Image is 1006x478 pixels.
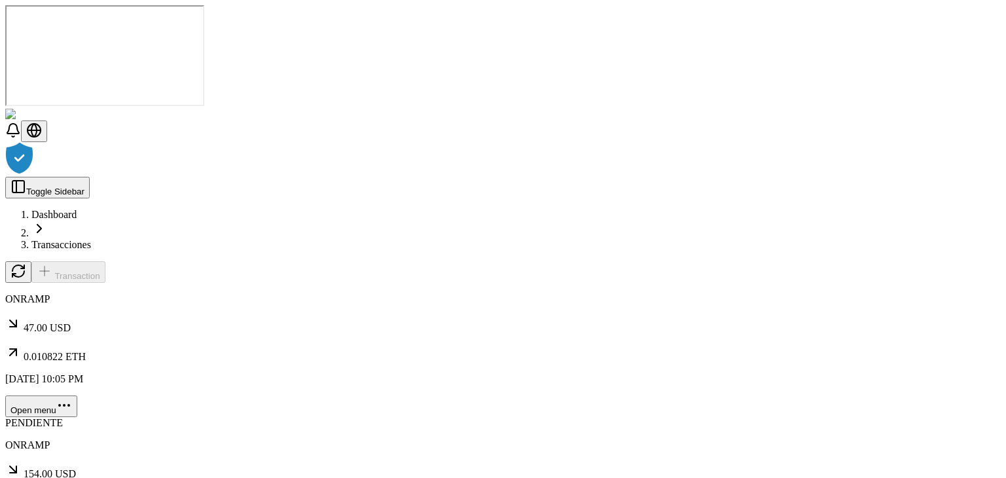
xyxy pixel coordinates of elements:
button: Toggle Sidebar [5,177,90,198]
p: ONRAMP [5,439,1001,451]
button: Transaction [31,261,105,283]
span: Open menu [10,405,56,415]
nav: breadcrumb [5,209,1001,251]
p: ONRAMP [5,293,1001,305]
span: Transaction [54,271,100,281]
p: [DATE] 10:05 PM [5,373,1001,385]
span: Toggle Sidebar [26,187,84,196]
a: Dashboard [31,209,77,220]
a: Transacciones [31,239,91,250]
button: Open menu [5,395,77,417]
p: 47.00 USD [5,316,1001,334]
div: PENDIENTE [5,417,1001,429]
img: ShieldPay Logo [5,109,83,120]
p: 0.010822 ETH [5,344,1001,363]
